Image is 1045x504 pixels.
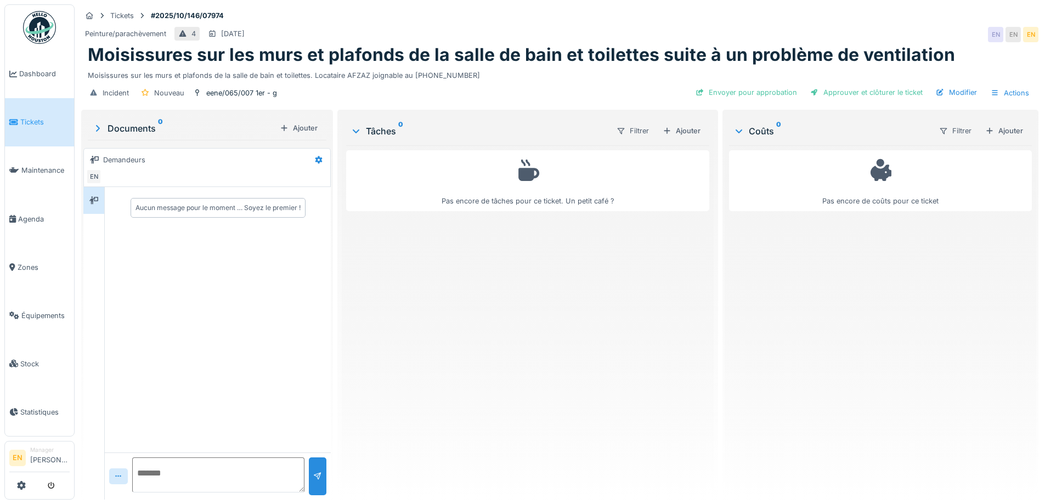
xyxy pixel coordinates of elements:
[776,124,781,138] sup: 0
[85,29,166,39] div: Peinture/parachèvement
[1006,27,1021,42] div: EN
[103,155,145,165] div: Demandeurs
[5,98,74,146] a: Tickets
[19,69,70,79] span: Dashboard
[658,123,705,138] div: Ajouter
[931,85,981,100] div: Modifier
[18,214,70,224] span: Agenda
[154,88,184,98] div: Nouveau
[5,146,74,195] a: Maintenance
[20,359,70,369] span: Stock
[88,66,1032,81] div: Moisissures sur les murs et plafonds de la salle de bain et toilettes. Locataire AFZAZ joignable ...
[398,124,403,138] sup: 0
[351,124,607,138] div: Tâches
[30,446,70,469] li: [PERSON_NAME]
[5,195,74,243] a: Agenda
[191,29,196,39] div: 4
[5,243,74,291] a: Zones
[353,155,702,206] div: Pas encore de tâches pour ce ticket. Un petit café ?
[206,88,277,98] div: eene/065/007 1er - g
[986,85,1034,101] div: Actions
[691,85,801,100] div: Envoyer pour approbation
[18,262,70,273] span: Zones
[20,407,70,417] span: Statistiques
[5,50,74,98] a: Dashboard
[92,122,275,135] div: Documents
[221,29,245,39] div: [DATE]
[1023,27,1038,42] div: EN
[23,11,56,44] img: Badge_color-CXgf-gQk.svg
[9,450,26,466] li: EN
[21,165,70,175] span: Maintenance
[988,27,1003,42] div: EN
[612,123,654,139] div: Filtrer
[103,88,129,98] div: Incident
[806,85,927,100] div: Approuver et clôturer le ticket
[736,155,1025,206] div: Pas encore de coûts pour ce ticket
[21,310,70,321] span: Équipements
[135,203,301,213] div: Aucun message pour le moment … Soyez le premier !
[88,44,955,65] h1: Moisissures sur les murs et plafonds de la salle de bain et toilettes suite à un problème de vent...
[9,446,70,472] a: EN Manager[PERSON_NAME]
[934,123,976,139] div: Filtrer
[5,388,74,436] a: Statistiques
[5,291,74,339] a: Équipements
[5,339,74,388] a: Stock
[20,117,70,127] span: Tickets
[733,124,930,138] div: Coûts
[86,169,101,184] div: EN
[146,10,228,21] strong: #2025/10/146/07974
[981,123,1027,138] div: Ajouter
[275,121,322,135] div: Ajouter
[158,122,163,135] sup: 0
[30,446,70,454] div: Manager
[110,10,134,21] div: Tickets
